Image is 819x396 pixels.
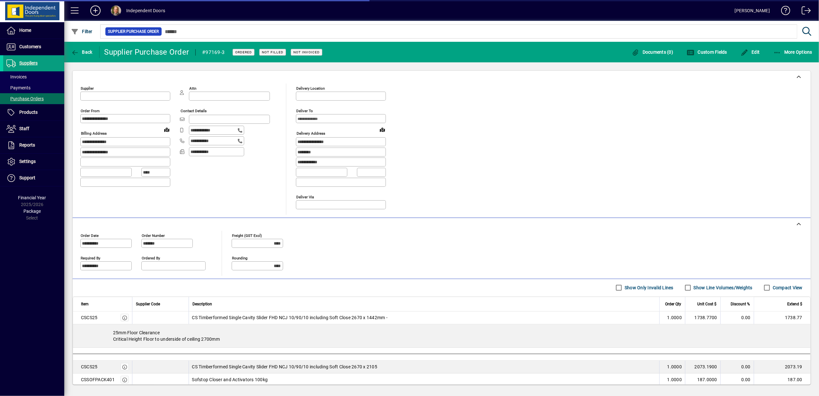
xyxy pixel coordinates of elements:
mat-label: Order number [142,233,165,238]
mat-label: Rounding [232,256,247,260]
span: Settings [19,159,36,164]
span: Extend $ [787,301,802,308]
a: View on map [162,124,172,135]
button: Back [69,46,94,58]
span: Order Qty [665,301,681,308]
mat-label: Deliver To [296,109,313,113]
a: View on map [377,124,387,135]
label: Compact View [771,284,803,291]
span: Supplier Purchase Order [108,28,159,35]
a: Logout [797,1,811,22]
div: Supplier Purchase Order [104,47,189,57]
div: CSSOFPACK401 [81,376,115,383]
span: Ordered [235,50,252,54]
label: Show Line Volumes/Weights [692,284,752,291]
a: Products [3,104,64,121]
button: Edit [739,46,761,58]
td: 1.0000 [659,373,685,386]
span: Package [23,209,41,214]
div: CSCS25 [81,364,98,370]
span: Description [193,301,212,308]
span: Financial Year [18,195,46,200]
span: Sofstop Closer and Activators 100kg [192,376,268,383]
span: Support [19,175,35,180]
span: Home [19,28,31,33]
span: More Options [773,50,813,55]
a: Staff [3,121,64,137]
mat-label: Freight (GST excl) [232,233,262,238]
mat-label: Attn [189,86,196,91]
span: Filter [71,29,93,34]
span: Payments [6,85,31,90]
mat-label: Required by [81,256,100,260]
span: Edit [741,50,760,55]
a: Purchase Orders [3,93,64,104]
td: 0.00 [720,311,754,324]
span: Not Invoiced [293,50,320,54]
span: Supplier Code [136,301,160,308]
mat-label: Deliver via [296,194,314,199]
span: Back [71,50,93,55]
div: [PERSON_NAME] [735,5,770,16]
a: Reports [3,137,64,153]
span: Suppliers [19,60,38,66]
button: Custom Fields [685,46,729,58]
td: 1.0000 [659,361,685,373]
td: 187.0000 [685,373,720,386]
button: Filter [69,26,94,37]
span: Discount % [731,301,750,308]
div: Independent Doors [126,5,165,16]
td: 1738.77 [754,311,810,324]
mat-label: Order from [81,109,100,113]
button: Add [85,5,106,16]
td: 0.00 [720,373,754,386]
mat-label: Delivery Location [296,86,325,91]
app-page-header-button: Back [64,46,100,58]
span: Products [19,110,38,115]
mat-label: Ordered by [142,256,160,260]
span: Unit Cost $ [697,301,717,308]
div: CSCS25 [81,314,98,321]
td: 2073.1900 [685,361,720,373]
span: CS Timberformed Single Cavity Slider FHD NCJ 10/90/10 including Soft Close 2670 x 1442mm - [192,314,388,321]
button: More Options [772,46,814,58]
mat-label: Order date [81,233,99,238]
td: 0.00 [720,361,754,373]
div: #97169-3 [202,47,225,58]
span: Customers [19,44,41,49]
a: Payments [3,82,64,93]
button: Documents (0) [630,46,675,58]
a: Home [3,22,64,39]
a: Invoices [3,71,64,82]
span: Staff [19,126,29,131]
td: 1738.7700 [685,311,720,324]
span: CS Timberformed Single Cavity Slider FHD NCJ 10/90/10 including Soft Close 2670 x 2105 [192,364,378,370]
mat-label: Supplier [81,86,94,91]
div: 25mm Floor Clearance Critical Height Floor to underside of ceiling 2700mm [73,324,810,347]
a: Support [3,170,64,186]
span: Reports [19,142,35,148]
button: Profile [106,5,126,16]
a: Knowledge Base [776,1,790,22]
span: Invoices [6,74,27,79]
td: 187.00 [754,373,810,386]
td: 1.0000 [659,311,685,324]
span: Item [81,301,89,308]
a: Settings [3,154,64,170]
span: Custom Fields [687,50,727,55]
span: Documents (0) [632,50,673,55]
a: Customers [3,39,64,55]
span: Not Filled [262,50,283,54]
span: Purchase Orders [6,96,44,101]
label: Show Only Invalid Lines [623,284,673,291]
td: 2073.19 [754,361,810,373]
